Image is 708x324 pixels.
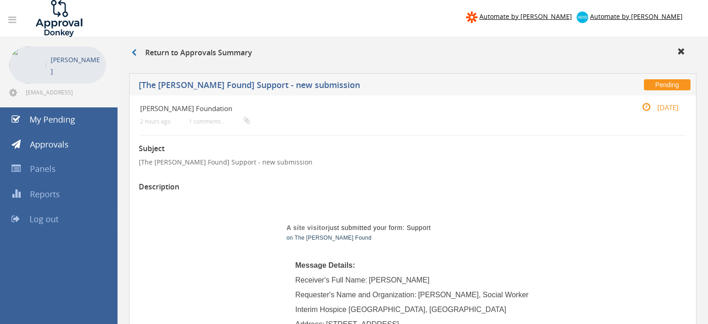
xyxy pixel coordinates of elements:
[287,224,329,231] strong: A site visitor
[295,235,372,241] a: The [PERSON_NAME] Found
[479,12,572,21] span: Automate by [PERSON_NAME]
[466,12,478,23] img: zapier-logomark.png
[287,235,293,241] span: on
[577,12,588,23] img: xero-logo.png
[644,79,690,90] span: Pending
[139,81,524,92] h5: [The [PERSON_NAME] Found] Support - new submission
[139,183,687,191] h3: Description
[287,224,431,231] span: just submitted your form: Support
[30,163,56,174] span: Panels
[30,189,60,200] span: Reports
[295,276,367,284] span: Receiver's Full Name:
[590,12,683,21] span: Automate by [PERSON_NAME]
[29,114,75,125] span: My Pending
[30,139,69,150] span: Approvals
[295,261,355,269] span: Message Details:
[140,118,171,125] small: 2 hours ago
[51,54,101,77] p: [PERSON_NAME]
[295,291,531,313] span: [PERSON_NAME], Social Worker Interim Hospice [GEOGRAPHIC_DATA], [GEOGRAPHIC_DATA]
[369,276,430,284] span: [PERSON_NAME]
[26,88,104,96] span: [EMAIL_ADDRESS][DOMAIN_NAME]
[131,49,252,57] h3: Return to Approvals Summary
[295,291,417,299] span: Requester's Name and Organization:
[632,102,678,112] small: [DATE]
[139,145,687,153] h3: Subject
[189,118,250,125] small: 1 comments...
[140,105,595,112] h4: [PERSON_NAME] Foundation
[139,158,687,167] p: [The [PERSON_NAME] Found] Support - new submission
[29,213,59,224] span: Log out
